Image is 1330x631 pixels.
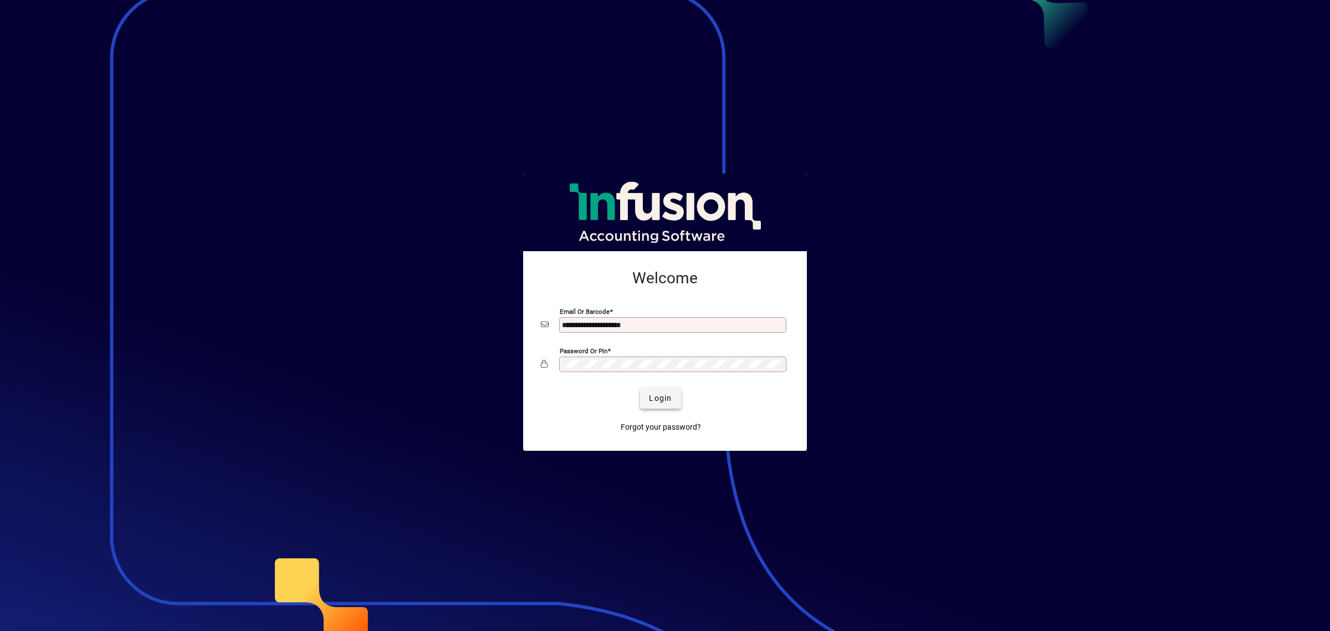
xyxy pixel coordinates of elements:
[640,389,681,409] button: Login
[541,269,789,288] h2: Welcome
[560,347,607,354] mat-label: Password or Pin
[649,393,672,404] span: Login
[616,418,705,437] a: Forgot your password?
[560,307,610,315] mat-label: Email or Barcode
[621,421,701,433] span: Forgot your password?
